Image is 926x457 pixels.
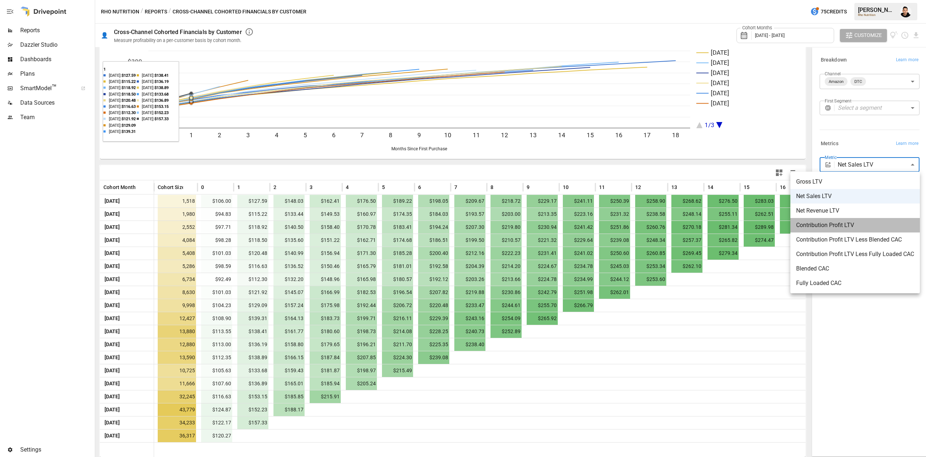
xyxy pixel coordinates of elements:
[796,221,914,230] span: Contribution Profit LTV
[796,250,914,259] span: Contribution Profit LTV Less Fully Loaded CAC
[796,177,914,186] span: Gross LTV
[796,206,914,215] span: Net Revenue LTV
[796,279,914,288] span: Fully Loaded CAC
[796,235,914,244] span: Contribution Profit LTV Less Blended CAC
[796,264,914,273] span: Blended CAC
[796,192,914,201] span: Net Sales LTV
